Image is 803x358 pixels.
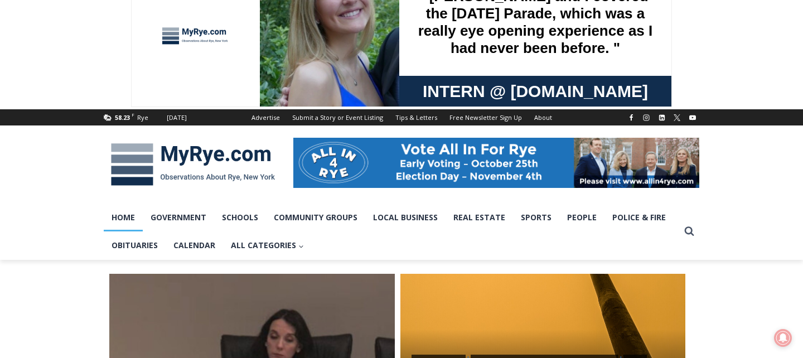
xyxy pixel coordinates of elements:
a: Submit a Story or Event Listing [286,109,389,125]
a: Home [104,204,143,231]
a: YouTube [686,111,699,124]
a: Schools [214,204,266,231]
a: Intern @ [DOMAIN_NAME] [268,108,540,139]
a: Local Business [365,204,446,231]
a: Facebook [625,111,638,124]
a: Community Groups [266,204,365,231]
a: Linkedin [655,111,669,124]
a: Sports [513,204,559,231]
nav: Secondary Navigation [245,109,558,125]
a: About [528,109,558,125]
a: Government [143,204,214,231]
button: View Search Form [679,221,699,241]
a: Advertise [245,109,286,125]
span: 58.23 [115,113,130,122]
button: Child menu of All Categories [223,231,312,259]
a: Instagram [640,111,653,124]
span: F [132,112,134,118]
div: [DATE] [167,113,187,123]
a: Real Estate [446,204,513,231]
nav: Primary Navigation [104,204,679,260]
span: Intern @ [DOMAIN_NAME] [292,111,517,136]
a: Police & Fire [604,204,674,231]
a: Obituaries [104,231,166,259]
a: Calendar [166,231,223,259]
div: Rye [137,113,148,123]
a: Tips & Letters [389,109,443,125]
img: All in for Rye [293,138,699,188]
a: X [670,111,684,124]
a: Free Newsletter Sign Up [443,109,528,125]
a: People [559,204,604,231]
div: "[PERSON_NAME] and I covered the [DATE] Parade, which was a really eye opening experience as I ha... [282,1,527,108]
img: MyRye.com [104,136,282,193]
